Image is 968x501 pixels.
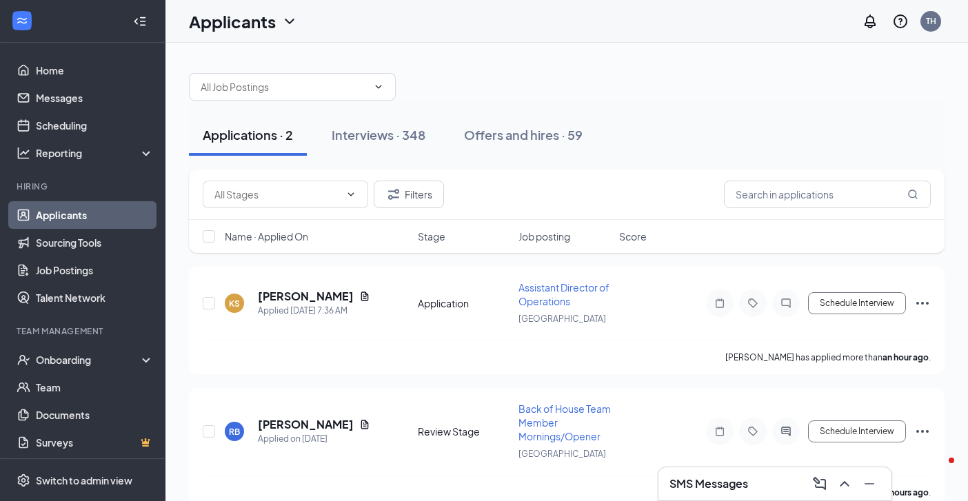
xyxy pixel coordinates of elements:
[36,57,154,84] a: Home
[907,189,918,200] svg: MagnifyingGlass
[862,13,878,30] svg: Notifications
[892,13,909,30] svg: QuestionInfo
[281,13,298,30] svg: ChevronDown
[36,84,154,112] a: Messages
[345,189,356,200] svg: ChevronDown
[359,291,370,302] svg: Document
[374,181,444,208] button: Filter Filters
[464,126,583,143] div: Offers and hires · 59
[359,419,370,430] svg: Document
[258,289,354,304] h5: [PERSON_NAME]
[373,81,384,92] svg: ChevronDown
[712,298,728,309] svg: Note
[258,432,370,446] div: Applied on [DATE]
[258,304,370,318] div: Applied [DATE] 7:36 AM
[36,112,154,139] a: Scheduling
[36,401,154,429] a: Documents
[518,281,609,307] span: Assistant Director of Operations
[332,126,425,143] div: Interviews · 348
[778,298,794,309] svg: ChatInactive
[926,15,936,27] div: TH
[17,353,30,367] svg: UserCheck
[258,417,354,432] h5: [PERSON_NAME]
[229,426,240,438] div: RB
[17,473,30,487] svg: Settings
[858,473,880,495] button: Minimize
[914,423,931,440] svg: Ellipses
[189,10,276,33] h1: Applicants
[724,181,931,208] input: Search in applications
[36,374,154,401] a: Team
[418,229,445,243] span: Stage
[17,325,151,337] div: Team Management
[518,229,570,243] span: Job posting
[725,351,931,363] p: [PERSON_NAME] has applied more than .
[36,473,132,487] div: Switch to admin view
[914,295,931,311] svg: Ellipses
[669,476,748,491] h3: SMS Messages
[225,229,308,243] span: Name · Applied On
[883,352,929,362] b: an hour ago
[808,420,906,442] button: Schedule Interview
[36,353,142,367] div: Onboarding
[518,449,606,459] span: [GEOGRAPHIC_DATA]
[861,476,878,492] svg: Minimize
[17,181,151,192] div: Hiring
[15,14,29,28] svg: WorkstreamLogo
[133,14,147,28] svg: Collapse
[836,476,853,492] svg: ChevronUp
[778,426,794,437] svg: ActiveChat
[834,473,856,495] button: ChevronUp
[418,425,510,438] div: Review Stage
[518,402,611,442] span: Back of House Team Member Mornings/Opener
[229,298,240,309] div: KS
[619,229,647,243] span: Score
[878,487,929,498] b: 10 hours ago
[201,79,367,94] input: All Job Postings
[921,454,954,487] iframe: Intercom live chat
[809,473,831,495] button: ComposeMessage
[36,201,154,229] a: Applicants
[17,146,30,160] svg: Analysis
[36,146,154,160] div: Reporting
[745,426,761,437] svg: Tag
[214,187,340,202] input: All Stages
[808,292,906,314] button: Schedule Interview
[385,186,402,203] svg: Filter
[745,298,761,309] svg: Tag
[811,476,828,492] svg: ComposeMessage
[518,314,606,324] span: [GEOGRAPHIC_DATA]
[418,296,510,310] div: Application
[712,426,728,437] svg: Note
[36,229,154,256] a: Sourcing Tools
[203,126,293,143] div: Applications · 2
[36,429,154,456] a: SurveysCrown
[36,284,154,311] a: Talent Network
[36,256,154,284] a: Job Postings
